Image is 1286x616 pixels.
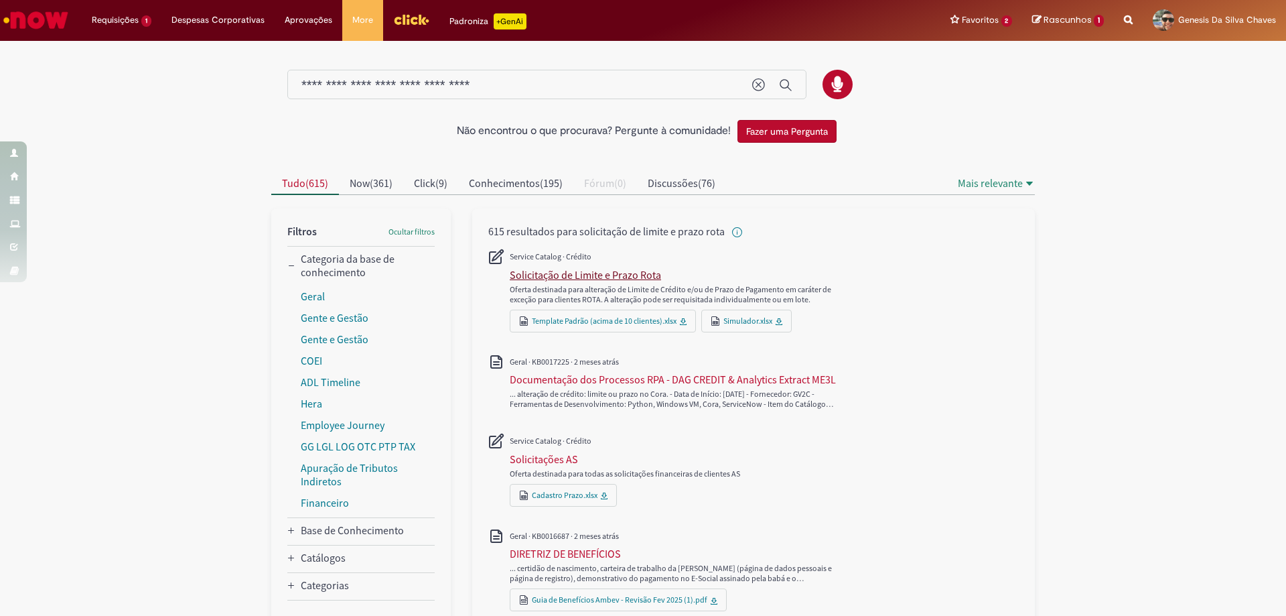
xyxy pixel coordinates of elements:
span: Genesis Da Silva Chaves [1178,14,1276,25]
span: Favoritos [962,13,999,27]
span: Aprovações [285,13,332,27]
span: More [352,13,373,27]
img: click_logo_yellow_360x200.png [393,9,429,29]
a: Rascunhos [1032,14,1104,27]
span: Rascunhos [1044,13,1092,26]
span: Despesas Corporativas [171,13,265,27]
button: Fazer uma Pergunta [737,120,837,143]
span: 1 [141,15,151,27]
div: Padroniza [449,13,526,29]
span: 1 [1094,15,1104,27]
img: ServiceNow [1,7,70,34]
span: Requisições [92,13,139,27]
h2: Não encontrou o que procurava? Pergunte à comunidade! [457,125,731,137]
p: +GenAi [494,13,526,29]
span: 2 [1001,15,1013,27]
